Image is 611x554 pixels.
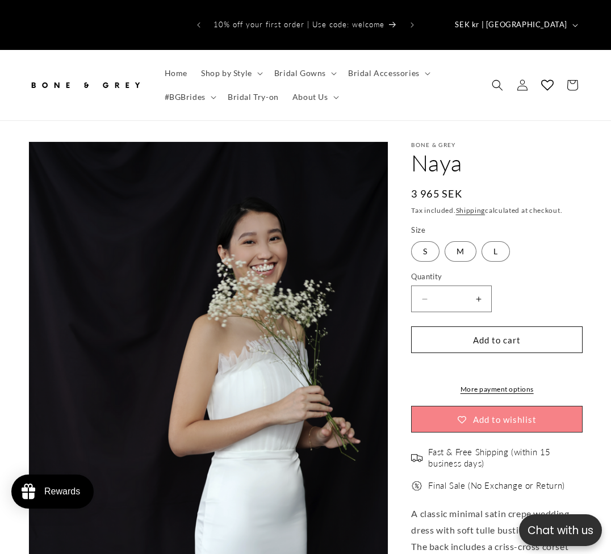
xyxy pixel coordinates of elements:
[428,447,583,469] span: Fast & Free Shipping (within 15 business days)
[455,19,567,31] span: SEK kr | [GEOGRAPHIC_DATA]
[186,14,211,36] button: Previous announcement
[44,486,80,497] div: Rewards
[411,148,583,178] h1: Naya
[482,241,510,262] label: L
[411,205,583,216] div: Tax included. calculated at checkout.
[201,68,252,78] span: Shop by Style
[411,480,422,492] img: offer.png
[519,522,602,539] p: Chat with us
[411,406,583,433] button: Add to wishlist
[228,92,279,102] span: Bridal Try-on
[400,14,425,36] button: Next announcement
[448,14,583,36] button: SEK kr | [GEOGRAPHIC_DATA]
[519,514,602,546] button: Open chatbox
[292,92,328,102] span: About Us
[428,480,564,492] span: Final Sale (No Exchange or Return)
[158,85,221,109] summary: #BGBrides
[158,61,194,85] a: Home
[341,61,435,85] summary: Bridal Accessories
[485,73,510,98] summary: Search
[411,141,583,148] p: Bone & Grey
[411,384,583,394] a: More payment options
[411,186,462,202] span: 3 965 SEK
[28,73,142,98] img: Bone and Grey Bridal
[445,241,476,262] label: M
[214,20,384,29] span: 10% off your first order | Use code: welcome
[286,85,344,109] summary: About Us
[411,225,426,236] legend: Size
[194,61,267,85] summary: Shop by Style
[456,206,486,215] a: Shipping
[221,85,286,109] a: Bridal Try-on
[274,68,326,78] span: Bridal Gowns
[165,92,206,102] span: #BGBrides
[165,68,187,78] span: Home
[411,271,583,283] label: Quantity
[267,61,341,85] summary: Bridal Gowns
[411,241,440,262] label: S
[411,326,583,353] button: Add to cart
[348,68,420,78] span: Bridal Accessories
[24,68,147,102] a: Bone and Grey Bridal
